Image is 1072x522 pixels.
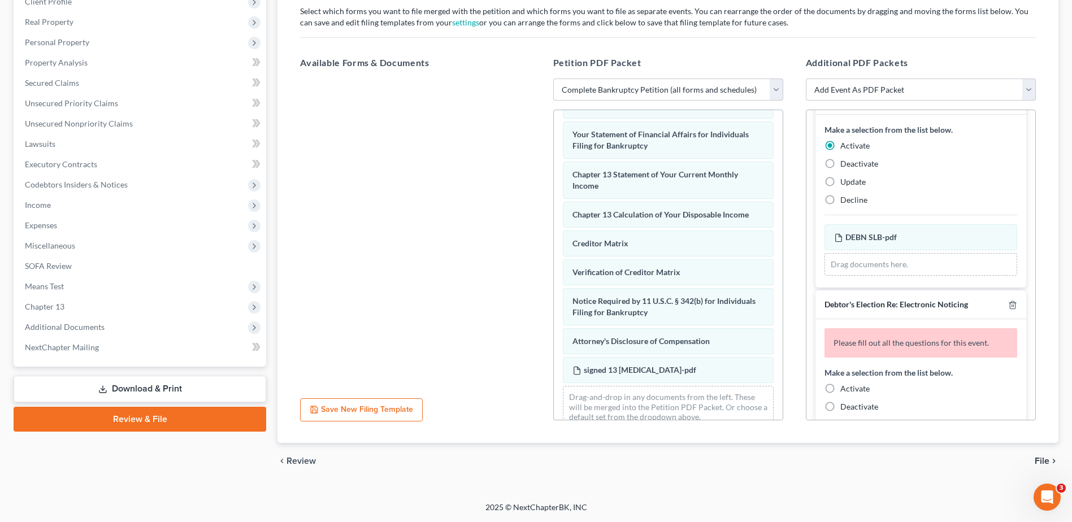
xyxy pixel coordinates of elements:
span: Personal Property [25,37,89,47]
span: Update [840,177,866,186]
span: Debtor's Election Re: Electronic Noticing [824,299,968,309]
h5: Additional PDF Packets [806,56,1036,69]
span: Secured Claims [25,78,79,88]
a: Unsecured Priority Claims [16,93,266,114]
span: Income [25,200,51,210]
a: Secured Claims [16,73,266,93]
span: DEBN SLB-pdf [845,232,897,242]
span: SOFA Review [25,261,72,271]
span: Unsecured Priority Claims [25,98,118,108]
span: Creditor Matrix [572,238,628,248]
span: Petition PDF Packet [553,57,641,68]
span: Review [287,456,316,466]
span: Expenses [25,220,57,230]
span: File [1035,456,1049,466]
span: Executory Contracts [25,159,97,169]
span: Real Property [25,17,73,27]
a: Executory Contracts [16,154,266,175]
span: Chapter 13 Calculation of Your Disposable Income [572,210,749,219]
button: Save New Filing Template [300,398,423,422]
span: Verification of Creditor Matrix [572,267,680,277]
span: Your Statement of Financial Affairs for Individuals Filing for Bankruptcy [572,129,749,150]
span: Deactivate [840,402,878,411]
span: Property Analysis [25,58,88,67]
a: Lawsuits [16,134,266,154]
a: SOFA Review [16,256,266,276]
span: Chapter 13 [25,302,64,311]
div: Drag-and-drop in any documents from the left. These will be merged into the Petition PDF Packet. ... [563,386,774,428]
span: 3 [1057,484,1066,493]
span: Chapter 13 Statement of Your Current Monthly Income [572,169,738,190]
span: Deactivate [840,159,878,168]
span: Attorney's Disclosure of Compensation [572,336,710,346]
span: Codebtors Insiders & Notices [25,180,128,189]
label: Make a selection from the list below. [824,367,953,379]
label: Make a selection from the list below. [824,124,953,136]
a: Unsecured Nonpriority Claims [16,114,266,134]
span: Update [840,420,866,429]
span: Unsecured Nonpriority Claims [25,119,133,128]
a: NextChapter Mailing [16,337,266,358]
iframe: Intercom live chat [1034,484,1061,511]
a: Property Analysis [16,53,266,73]
span: signed 13 [MEDICAL_DATA]-pdf [584,365,696,375]
span: Decline [840,195,867,205]
button: chevron_left Review [277,456,327,466]
i: chevron_left [277,456,287,466]
span: Additional Documents [25,322,105,332]
a: Review & File [14,407,266,432]
span: Please fill out all the questions for this event. [834,338,989,347]
span: Miscellaneous [25,241,75,250]
span: Activate [840,141,870,150]
span: Activate [840,384,870,393]
div: Drag documents here. [824,253,1017,276]
div: 2025 © NextChapterBK, INC [214,502,858,522]
span: Notice Required by 11 U.S.C. § 342(b) for Individuals Filing for Bankruptcy [572,296,756,317]
a: Download & Print [14,376,266,402]
h5: Available Forms & Documents [300,56,530,69]
p: Select which forms you want to file merged with the petition and which forms you want to file as ... [300,6,1036,28]
span: Lawsuits [25,139,55,149]
a: settings [452,18,479,27]
i: chevron_right [1049,456,1058,466]
span: Means Test [25,281,64,291]
span: NextChapter Mailing [25,342,99,352]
